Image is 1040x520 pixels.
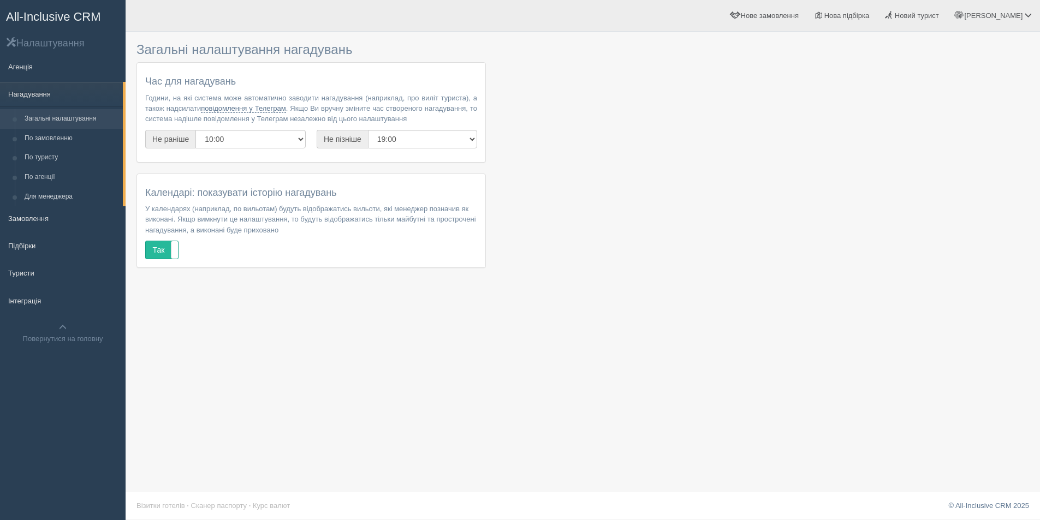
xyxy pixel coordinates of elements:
[191,501,247,510] a: Сканер паспорту
[187,501,189,510] span: ·
[20,187,123,207] a: Для менеджера
[948,501,1029,510] a: © All-Inclusive CRM 2025
[145,188,477,199] h4: Календарі: показувати історію нагадувань
[317,130,368,148] span: Не пізніше
[145,204,477,235] p: У календарях (наприклад, по вильотам) будуть відображатись вильоти, які менеджер позначив як вико...
[145,130,195,148] span: Не раніше
[253,501,290,510] a: Курс валют
[1,1,125,31] a: All-Inclusive CRM
[136,501,185,510] a: Візитки готелів
[146,241,178,259] label: Так
[895,11,939,20] span: Новий турист
[824,11,870,20] span: Нова підбірка
[6,10,101,23] span: All-Inclusive CRM
[964,11,1023,20] span: [PERSON_NAME]
[145,76,477,87] h4: Час для нагадувань
[249,501,251,510] span: ·
[741,11,799,20] span: Нове замовлення
[145,93,477,124] p: Години, на які система може автоматично заводити нагадування (наприклад, про виліт туриста), а та...
[201,104,286,113] a: повідомлення у Телеграм
[20,109,123,129] a: Загальні налаштування
[136,43,486,57] h3: Загальні налаштування нагадувань
[20,168,123,187] a: По агенції
[20,148,123,168] a: По туристу
[20,129,123,148] a: По замовленню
